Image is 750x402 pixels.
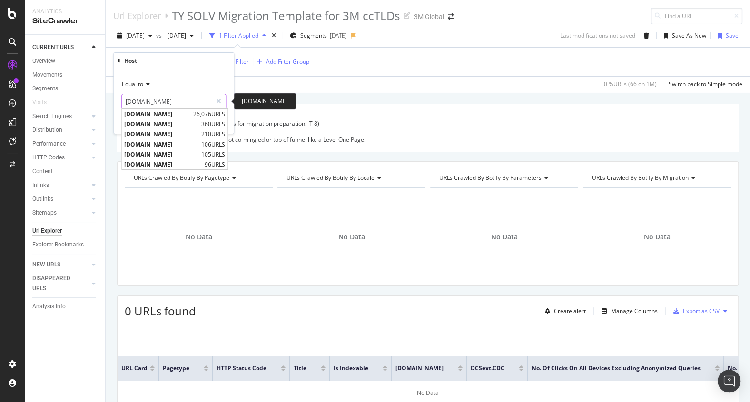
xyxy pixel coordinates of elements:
a: Analysis Info [32,302,99,312]
div: Analysis Info [32,302,66,312]
a: DISAPPEARED URLS [32,274,89,294]
span: 360 URLS [201,120,225,128]
span: 210 URLS [201,130,225,138]
span: 2024 Dec. 1st [126,31,145,39]
div: times [270,31,278,40]
a: Explorer Bookmarks [32,240,99,250]
div: 3M Global [414,12,444,21]
div: Create alert [554,307,586,315]
button: 1 Filter Applied [206,28,270,43]
a: Performance [32,139,89,149]
div: Export as CSV [683,307,720,315]
span: URLs Crawled By Botify By pagetype [134,174,229,182]
span: [DOMAIN_NAME] [124,130,199,138]
div: Add Filter Group [266,58,309,66]
span: No Data [491,232,518,242]
div: 0 % URLs ( 66 on 1M ) [604,80,657,88]
div: SiteCrawler [32,16,98,27]
span: HTTP Status Code [217,364,266,373]
div: Open Intercom Messenger [718,370,740,392]
div: arrow-right-arrow-left [448,13,454,20]
button: Cancel [118,117,148,126]
span: pagetype [163,364,189,373]
span: Is Indexable [334,364,368,373]
span: URL Card [121,364,148,373]
span: No Data [186,232,212,242]
span: No Data [338,232,365,242]
a: Segments [32,84,99,94]
button: Create alert [541,304,586,319]
h4: URLs Crawled By Botify By parameters [437,170,570,186]
a: Url Explorer [113,10,161,21]
a: Outlinks [32,194,89,204]
h4: URLs Crawled By Botify By pagetype [132,170,264,186]
span: [DOMAIN_NAME] [124,110,191,118]
span: [DOMAIN_NAME] [124,150,199,158]
span: No. of Clicks On All Devices excluding anonymized queries [532,364,701,373]
button: [DATE] [164,28,197,43]
div: Distribution [32,125,62,135]
div: Search Engines [32,111,72,121]
button: Save [714,28,739,43]
span: [DOMAIN_NAME] [124,160,202,168]
span: 106 URLS [201,140,225,148]
div: Url Explorer [32,226,62,236]
a: Url Explorer [32,226,99,236]
a: NEW URLS [32,260,89,270]
button: Segments[DATE] [286,28,351,43]
div: HTTP Codes [32,153,65,163]
a: HTTP Codes [32,153,89,163]
div: Analytics [32,8,98,16]
span: URLs Crawled By Botify By migration [592,174,689,182]
span: URLs Crawled By Botify By locale [286,174,375,182]
h4: URLs Crawled By Botify By locale [285,170,417,186]
span: URLs Crawled By Botify By parameters [439,174,542,182]
div: NEW URLS [32,260,60,270]
a: Visits [32,98,56,108]
button: Switch back to Simple mode [665,77,742,92]
span: No Data [644,232,671,242]
a: CURRENT URLS [32,42,89,52]
a: Search Engines [32,111,89,121]
div: Inlinks [32,180,49,190]
div: TY SOLV Migration Template for 3M ccTLDs [172,8,400,24]
div: Movements [32,70,62,80]
span: [DOMAIN_NAME] [124,140,199,148]
span: Title [294,364,306,373]
span: Segments [300,31,327,39]
div: 1 Filter Applied [219,31,258,39]
div: Segments [32,84,58,94]
div: Performance [32,139,66,149]
button: Export as CSV [670,304,720,319]
span: Equal to [122,80,143,88]
span: 105 URLS [201,150,225,158]
button: Add Filter Group [253,56,309,68]
a: Distribution [32,125,89,135]
span: [DOMAIN_NAME] [395,364,444,373]
button: Save As New [660,28,706,43]
span: 26,076 URLS [193,110,225,118]
div: Last modifications not saved [560,31,635,39]
span: vs [156,31,164,39]
div: Explorer Bookmarks [32,240,84,250]
div: Manage Columns [611,307,658,315]
div: Switch back to Simple mode [669,80,742,88]
div: Overview [32,56,55,66]
div: Host [124,57,137,65]
span: 2023 Oct. 15th [164,31,186,39]
div: Add Filter [224,58,249,66]
div: Save As New [672,31,706,39]
button: Manage Columns [598,305,658,317]
div: CURRENT URLS [32,42,74,52]
div: Save [726,31,739,39]
div: [DATE] [330,31,347,39]
a: Sitemaps [32,208,89,218]
input: Find a URL [651,8,742,24]
a: Inlinks [32,180,89,190]
h4: URLs Crawled By Botify By migration [590,170,722,186]
div: Sitemaps [32,208,57,218]
span: [DOMAIN_NAME] [124,120,199,128]
button: [DATE] [113,28,156,43]
div: Outlinks [32,194,53,204]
